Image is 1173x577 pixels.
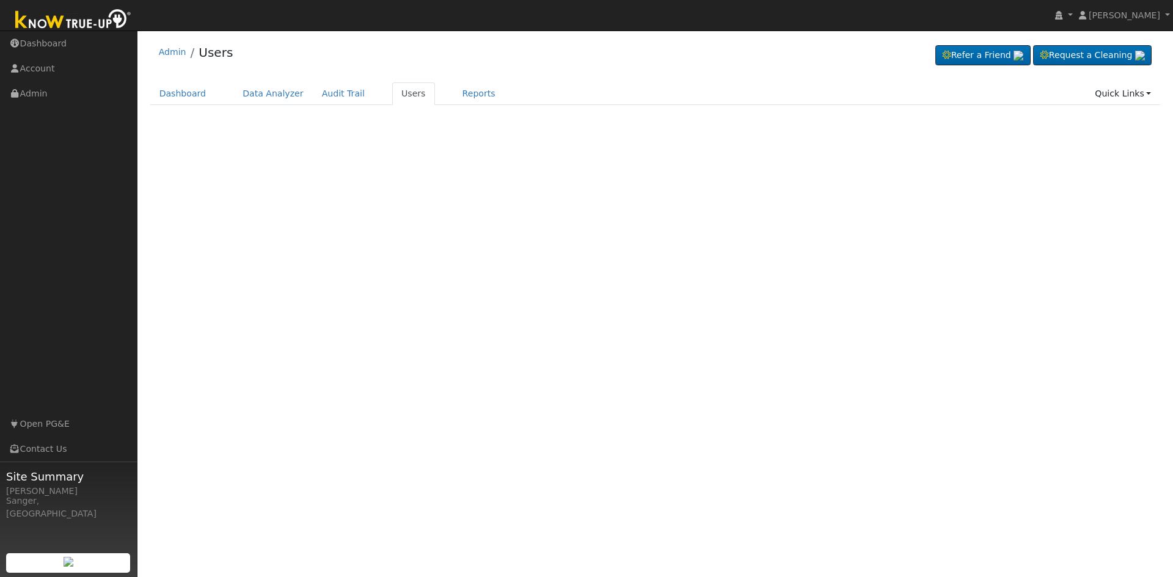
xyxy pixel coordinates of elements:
a: Audit Trail [313,82,374,105]
img: retrieve [1014,51,1023,60]
a: Data Analyzer [233,82,313,105]
a: Refer a Friend [935,45,1031,66]
a: Users [199,45,233,60]
img: retrieve [1135,51,1145,60]
a: Admin [159,47,186,57]
a: Request a Cleaning [1033,45,1152,66]
span: [PERSON_NAME] [1089,10,1160,20]
a: Dashboard [150,82,216,105]
a: Reports [453,82,505,105]
div: Sanger, [GEOGRAPHIC_DATA] [6,495,131,520]
span: Site Summary [6,468,131,485]
img: Know True-Up [9,7,137,34]
img: retrieve [64,557,73,567]
a: Quick Links [1086,82,1160,105]
a: Users [392,82,435,105]
div: [PERSON_NAME] [6,485,131,498]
